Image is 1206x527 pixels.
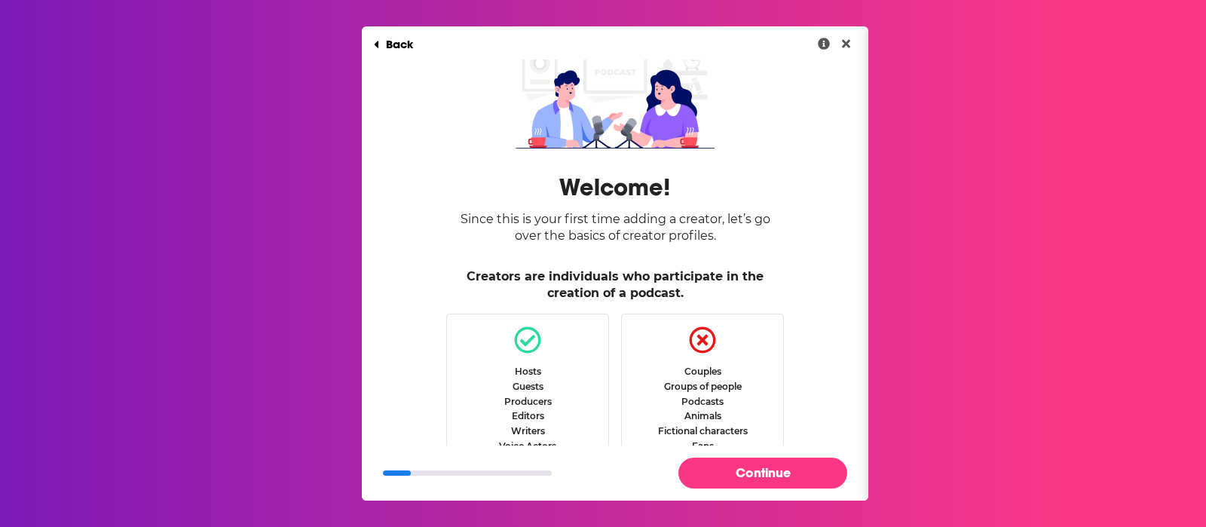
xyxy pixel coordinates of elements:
h3: Creators are individuals who participate in the creation of a podcast. [446,268,784,302]
button: Show More Information [812,35,836,54]
button: Continue [678,458,847,489]
div: Hosts [515,366,541,377]
div: Fictional characters [658,425,748,437]
h2: Since this is your first time adding a creator, let’s go over the basics of creator profiles. [446,211,784,244]
div: Groups of people [664,381,742,392]
div: Voice Actors [499,440,556,452]
div: Podcasts [681,396,724,407]
div: Guests [513,381,543,392]
button: Close [836,35,856,54]
div: Animals [684,410,721,421]
h1: Welcome! [559,173,671,202]
div: Couples [684,366,721,377]
button: Back [362,29,425,60]
div: Producers [504,396,552,407]
div: Writers [511,425,545,437]
div: Editors [512,410,544,421]
div: Fans [692,440,714,452]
